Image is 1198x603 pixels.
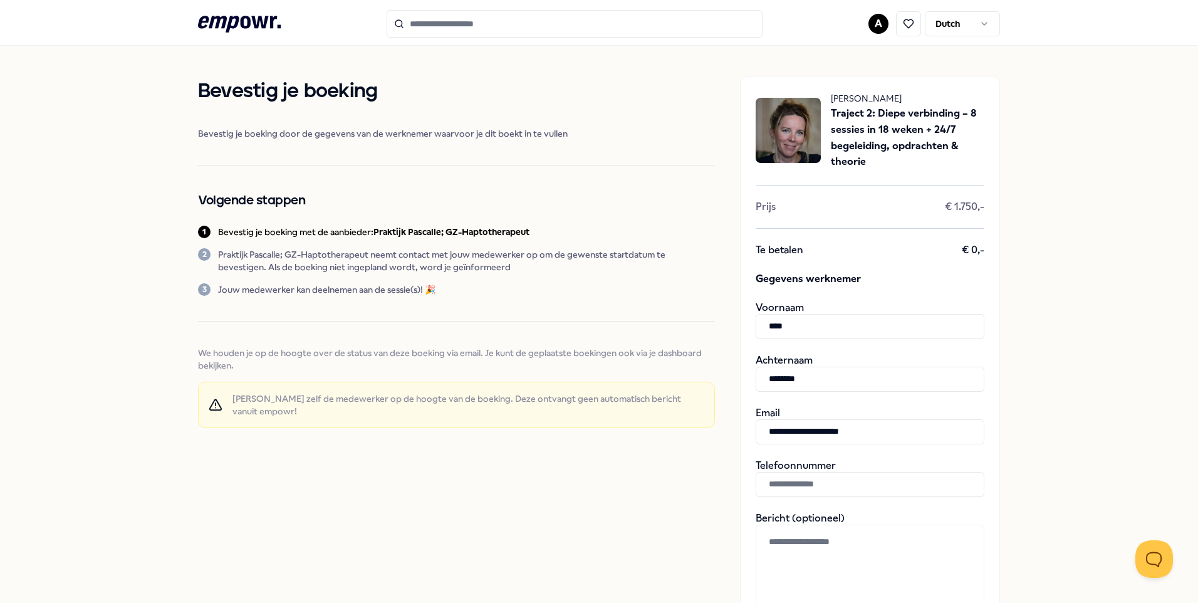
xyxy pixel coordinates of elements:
div: Achternaam [756,354,984,392]
div: 1 [198,226,211,238]
h2: Volgende stappen [198,191,715,211]
div: 2 [198,248,211,261]
span: [PERSON_NAME] [831,92,984,105]
span: Bevestig je boeking door de gegevens van de werknemer waarvoor je dit boekt in te vullen [198,127,715,140]
p: Bevestig je boeking met de aanbieder: [218,226,529,238]
div: Email [756,407,984,444]
span: Gegevens werknemer [756,271,984,286]
iframe: Help Scout Beacon - Open [1135,540,1173,578]
span: Prijs [756,201,776,213]
span: € 0,- [962,244,984,256]
div: Voornaam [756,301,984,339]
span: We houden je op de hoogte over de status van deze boeking via email. Je kunt de geplaatste boekin... [198,347,715,372]
b: Praktijk Pascalle; GZ-Haptotherapeut [373,227,529,237]
div: Telefoonnummer [756,459,984,497]
h1: Bevestig je boeking [198,76,715,107]
span: Te betalen [756,244,803,256]
input: Search for products, categories or subcategories [387,10,763,38]
span: € 1.750,- [945,201,984,213]
button: A [868,14,888,34]
p: Praktijk Pascalle; GZ-Haptotherapeut neemt contact met jouw medewerker op om de gewenste startdat... [218,248,715,273]
p: Jouw medewerker kan deelnemen aan de sessie(s)! 🎉 [218,283,435,296]
div: 3 [198,283,211,296]
span: Traject 2: Diepe verbinding – 8 sessies in 18 weken + 24/7 begeleiding, opdrachten & theorie [831,105,984,169]
span: [PERSON_NAME] zelf de medewerker op de hoogte van de boeking. Deze ontvangt geen automatisch beri... [232,392,704,417]
img: package image [756,98,821,163]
